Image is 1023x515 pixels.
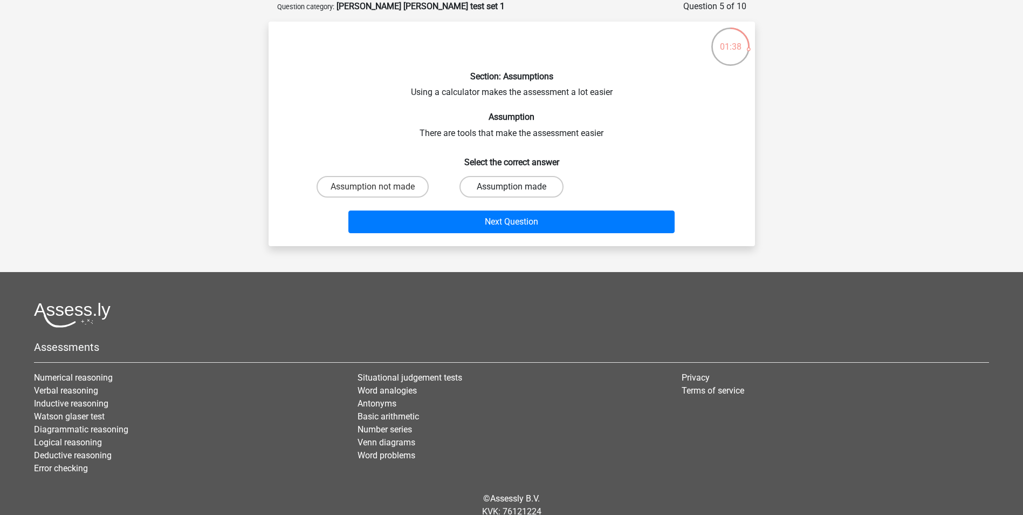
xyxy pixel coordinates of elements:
[490,493,540,504] a: Assessly B.V.
[34,385,98,396] a: Verbal reasoning
[286,148,738,167] h6: Select the correct answer
[286,112,738,122] h6: Assumption
[358,424,412,435] a: Number series
[34,450,112,460] a: Deductive reasoning
[34,437,102,448] a: Logical reasoning
[358,398,396,409] a: Antonyms
[286,71,738,82] h6: Section: Assumptions
[358,411,419,422] a: Basic arithmetic
[337,1,505,11] strong: [PERSON_NAME] [PERSON_NAME] test set 1
[34,372,113,383] a: Numerical reasoning
[358,372,462,383] a: Situational judgement tests
[358,385,417,396] a: Word analogies
[358,450,415,460] a: Word problems
[34,463,88,473] a: Error checking
[273,30,751,238] div: Using a calculator makes the assessment a lot easier There are tools that make the assessment easier
[34,302,111,328] img: Assessly logo
[34,411,105,422] a: Watson glaser test
[34,424,128,435] a: Diagrammatic reasoning
[348,211,675,233] button: Next Question
[682,372,710,383] a: Privacy
[34,341,989,354] h5: Assessments
[459,176,564,198] label: Assumption made
[710,26,751,53] div: 01:38
[277,3,334,11] small: Question category:
[34,398,108,409] a: Inductive reasoning
[317,176,429,198] label: Assumption not made
[682,385,744,396] a: Terms of service
[358,437,415,448] a: Venn diagrams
